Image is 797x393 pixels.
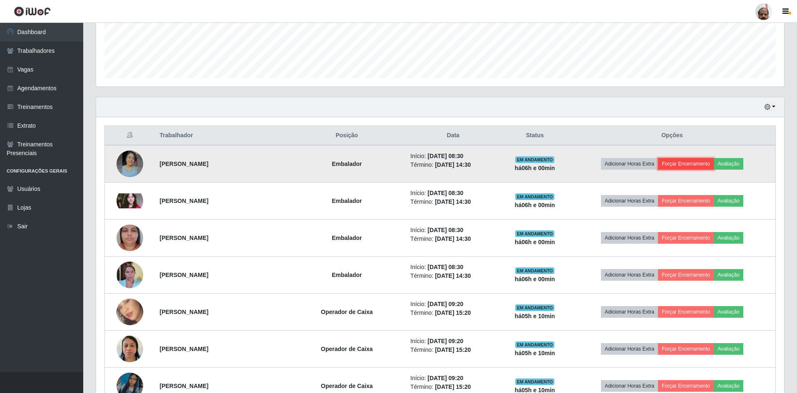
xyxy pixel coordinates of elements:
[14,6,51,17] img: CoreUI Logo
[435,309,471,316] time: [DATE] 15:20
[569,126,776,146] th: Opções
[601,158,658,170] button: Adicionar Horas Extra
[435,198,471,205] time: [DATE] 14:30
[714,269,743,281] button: Avaliação
[410,226,496,235] li: Início:
[435,161,471,168] time: [DATE] 14:30
[159,346,208,352] strong: [PERSON_NAME]
[658,158,714,170] button: Forçar Encerramento
[410,235,496,243] li: Término:
[515,276,555,282] strong: há 06 h e 00 min
[658,306,714,318] button: Forçar Encerramento
[332,235,362,241] strong: Embalador
[714,195,743,207] button: Avaliação
[714,343,743,355] button: Avaliação
[515,202,555,208] strong: há 06 h e 00 min
[321,383,373,389] strong: Operador de Caixa
[658,380,714,392] button: Forçar Encerramento
[515,193,555,200] span: EM ANDAMENTO
[515,378,555,385] span: EM ANDAMENTO
[601,380,658,392] button: Adicionar Horas Extra
[427,190,463,196] time: [DATE] 08:30
[159,161,208,167] strong: [PERSON_NAME]
[405,126,501,146] th: Data
[658,343,714,355] button: Forçar Encerramento
[501,126,569,146] th: Status
[658,269,714,281] button: Forçar Encerramento
[601,306,658,318] button: Adicionar Horas Extra
[427,264,463,270] time: [DATE] 08:30
[410,198,496,206] li: Término:
[410,272,496,280] li: Término:
[435,235,471,242] time: [DATE] 14:30
[410,337,496,346] li: Início:
[332,198,362,204] strong: Embalador
[117,288,143,336] img: 1725123414689.jpeg
[714,158,743,170] button: Avaliação
[410,189,496,198] li: Início:
[601,232,658,244] button: Adicionar Horas Extra
[714,306,743,318] button: Avaliação
[427,338,463,344] time: [DATE] 09:20
[515,350,555,356] strong: há 05 h e 10 min
[601,343,658,355] button: Adicionar Horas Extra
[515,304,555,311] span: EM ANDAMENTO
[410,300,496,309] li: Início:
[159,198,208,204] strong: [PERSON_NAME]
[288,126,405,146] th: Posição
[159,272,208,278] strong: [PERSON_NAME]
[154,126,288,146] th: Trabalhador
[515,267,555,274] span: EM ANDAMENTO
[515,156,555,163] span: EM ANDAMENTO
[515,165,555,171] strong: há 06 h e 00 min
[658,195,714,207] button: Forçar Encerramento
[714,232,743,244] button: Avaliação
[515,341,555,348] span: EM ANDAMENTO
[117,193,143,208] img: 1701478109085.jpeg
[515,239,555,245] strong: há 06 h e 00 min
[435,346,471,353] time: [DATE] 15:20
[117,257,143,292] img: 1757016131222.jpeg
[410,383,496,391] li: Término:
[427,153,463,159] time: [DATE] 08:30
[332,161,362,167] strong: Embalador
[515,313,555,319] strong: há 05 h e 10 min
[321,309,373,315] strong: Operador de Caixa
[427,375,463,381] time: [DATE] 09:20
[658,232,714,244] button: Forçar Encerramento
[435,272,471,279] time: [DATE] 14:30
[435,383,471,390] time: [DATE] 15:20
[410,309,496,317] li: Término:
[159,309,208,315] strong: [PERSON_NAME]
[332,272,362,278] strong: Embalador
[410,263,496,272] li: Início:
[410,161,496,169] li: Término:
[515,230,555,237] span: EM ANDAMENTO
[427,227,463,233] time: [DATE] 08:30
[159,235,208,241] strong: [PERSON_NAME]
[117,331,143,366] img: 1754146149925.jpeg
[159,383,208,389] strong: [PERSON_NAME]
[601,269,658,281] button: Adicionar Horas Extra
[427,301,463,307] time: [DATE] 09:20
[321,346,373,352] strong: Operador de Caixa
[410,346,496,354] li: Término:
[714,380,743,392] button: Avaliação
[117,151,143,177] img: 1675378096176.jpeg
[117,214,143,262] img: 1752158526360.jpeg
[410,152,496,161] li: Início:
[410,374,496,383] li: Início:
[601,195,658,207] button: Adicionar Horas Extra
